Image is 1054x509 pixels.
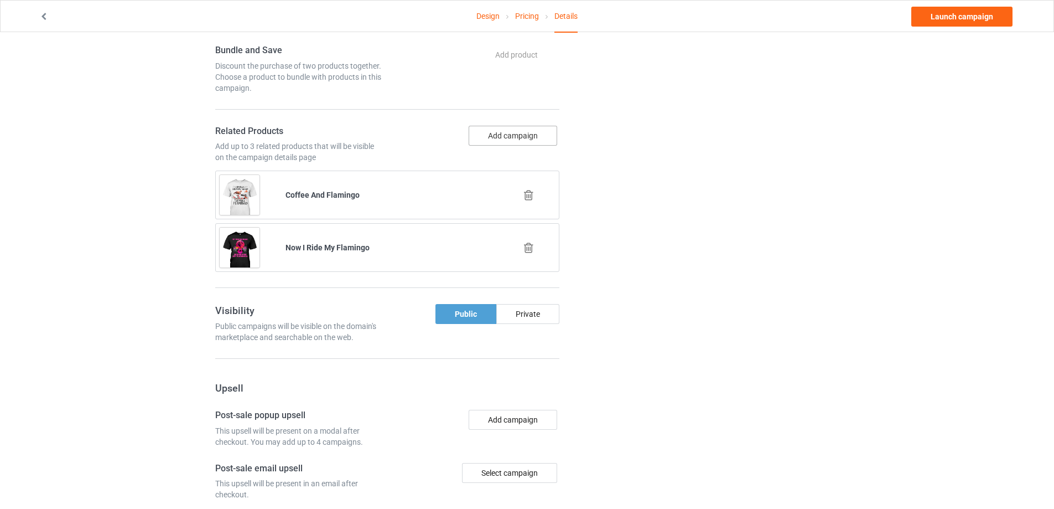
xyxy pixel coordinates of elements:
[215,410,383,421] h4: Post-sale popup upsell
[215,304,383,317] h3: Visibility
[554,1,578,33] div: Details
[215,425,383,448] div: This upsell will be present on a modal after checkout. You may add up to 4 campaigns.
[435,304,496,324] div: Public
[215,141,383,163] div: Add up to 3 related products that will be visible on the campaign details page
[911,7,1013,27] a: Launch campaign
[215,60,383,94] div: Discount the purchase of two products together. Choose a product to bundle with products in this ...
[215,126,383,137] h4: Related Products
[496,304,559,324] div: Private
[215,478,383,500] div: This upsell will be present in an email after checkout.
[515,1,539,32] a: Pricing
[469,410,557,430] button: Add campaign
[462,463,557,483] div: Select campaign
[215,382,559,394] h3: Upsell
[285,243,370,252] b: Now I Ride My Flamingo
[285,191,360,199] b: Coffee And Flamingo
[215,45,383,56] h4: Bundle and Save
[476,1,500,32] a: Design
[215,463,383,475] h4: Post-sale email upsell
[469,126,557,146] button: Add campaign
[215,321,383,343] div: Public campaigns will be visible on the domain's marketplace and searchable on the web.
